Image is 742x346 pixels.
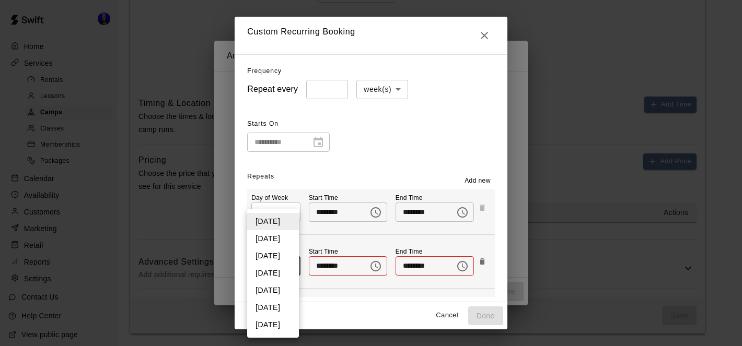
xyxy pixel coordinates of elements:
li: [DATE] [247,265,299,282]
li: [DATE] [247,247,299,265]
li: [DATE] [247,282,299,299]
li: [DATE] [247,316,299,333]
li: [DATE] [247,299,299,316]
li: [DATE] [247,230,299,247]
li: [DATE] [247,213,299,230]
